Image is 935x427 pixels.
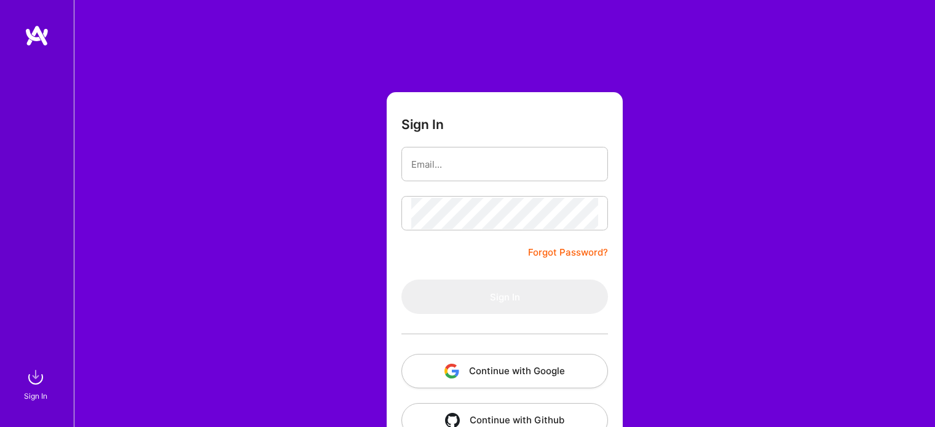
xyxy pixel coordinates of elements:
img: icon [444,364,459,378]
button: Sign In [401,280,608,314]
a: sign inSign In [26,365,48,402]
input: Email... [411,149,598,180]
button: Continue with Google [401,354,608,388]
div: Sign In [24,390,47,402]
h3: Sign In [401,117,444,132]
img: sign in [23,365,48,390]
a: Forgot Password? [528,245,608,260]
img: logo [25,25,49,47]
